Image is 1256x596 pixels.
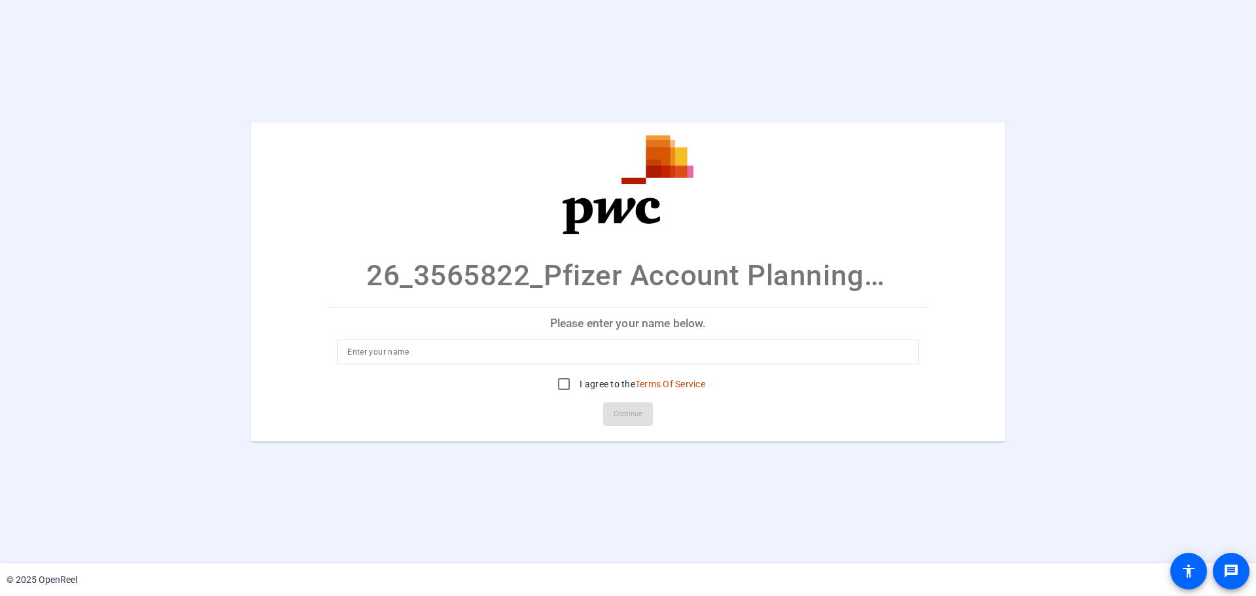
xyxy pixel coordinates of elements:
div: © 2025 OpenReel [7,573,77,587]
mat-icon: message [1223,563,1239,579]
p: 26_3565822_Pfizer Account Planning Workshop - Meet [366,254,890,297]
label: I agree to the [577,377,705,391]
input: Enter your name [347,344,909,360]
a: Terms Of Service [635,379,705,389]
mat-icon: accessibility [1181,563,1196,579]
img: company-logo [563,135,693,234]
p: Please enter your name below. [326,307,930,339]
